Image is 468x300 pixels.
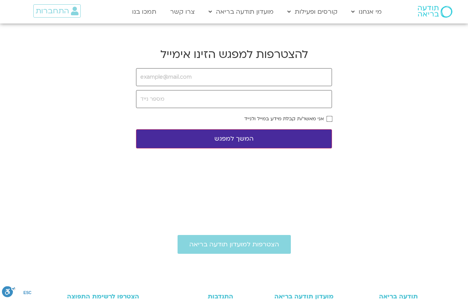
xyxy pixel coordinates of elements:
[50,293,139,300] h3: הצטרפו לרשימת התפוצה
[136,90,332,108] input: מספר נייד
[36,7,69,15] span: התחברות
[128,4,160,19] a: תמכו בנו
[189,241,279,248] span: הצטרפות למועדון תודעה בריאה
[161,293,233,300] h3: התנדבות
[418,6,452,18] img: תודעה בריאה
[136,68,332,86] input: example@mail.com
[178,235,291,254] a: הצטרפות למועדון תודעה בריאה
[347,4,386,19] a: מי אנחנו
[205,4,278,19] a: מועדון תודעה בריאה
[283,4,341,19] a: קורסים ופעילות
[241,293,333,300] h3: מועדון תודעה בריאה
[244,116,324,121] label: אני מאשר/ת קבלת מידע במייל ולנייד
[136,47,332,62] h2: להצטרפות למפגש הזינו אימייל
[341,293,418,300] h3: תודעה בריאה
[33,4,81,18] a: התחברות
[166,4,199,19] a: צרו קשר
[136,129,332,148] button: המשך למפגש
